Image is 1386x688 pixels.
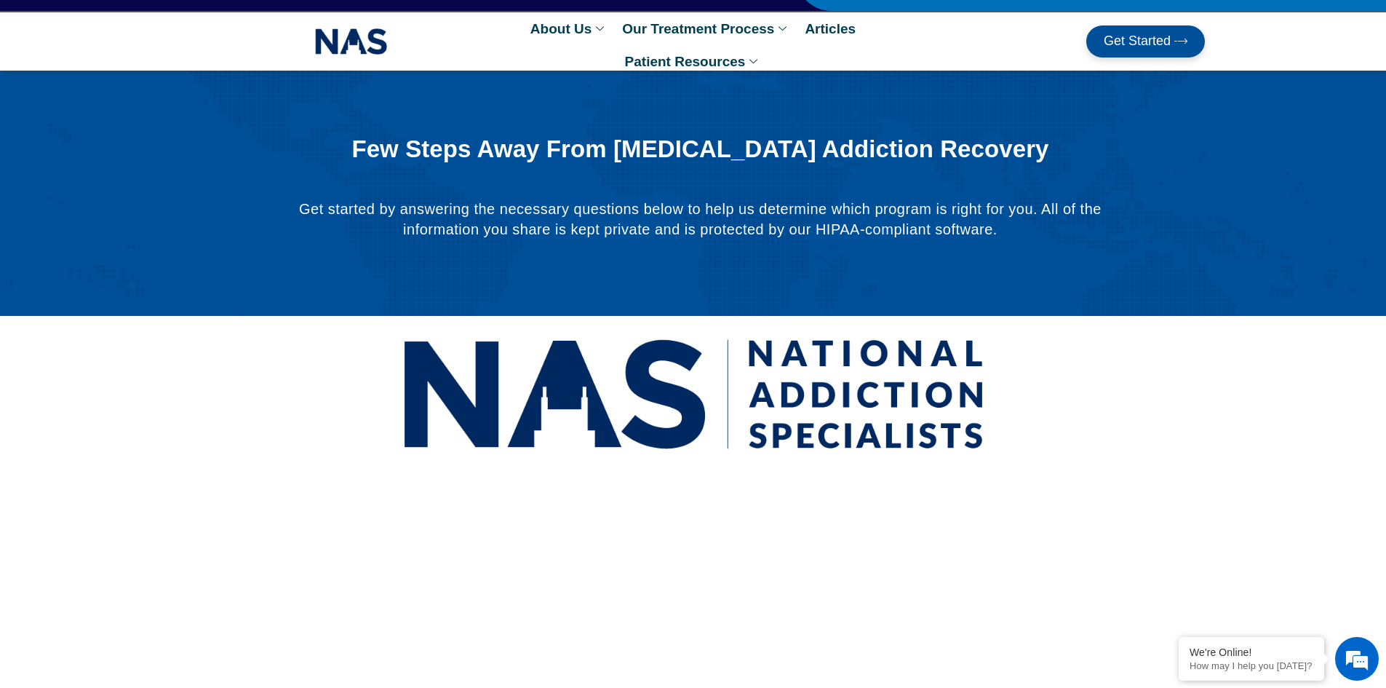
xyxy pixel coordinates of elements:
a: Get Started [1086,25,1205,58]
p: How may I help you today? [1190,660,1313,671]
p: Get started by answering the necessary questions below to help us determine which program is righ... [298,199,1102,240]
h1: Few Steps Away From [MEDICAL_DATA] Addiction Recovery [334,136,1066,162]
textarea: Type your message and hit 'Enter' [7,398,277,448]
a: Our Treatment Process [615,12,797,45]
a: About Us [523,12,615,45]
div: Navigation go back [16,75,38,97]
img: National Addiction Specialists [402,323,984,465]
div: Chat with us now [97,76,266,95]
span: We're online! [84,183,201,331]
span: Get Started [1104,34,1171,49]
a: Patient Resources [618,45,769,78]
div: Minimize live chat window [239,7,274,42]
img: NAS_email_signature-removebg-preview.png [315,25,388,58]
a: Articles [797,12,863,45]
div: We're Online! [1190,647,1313,658]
